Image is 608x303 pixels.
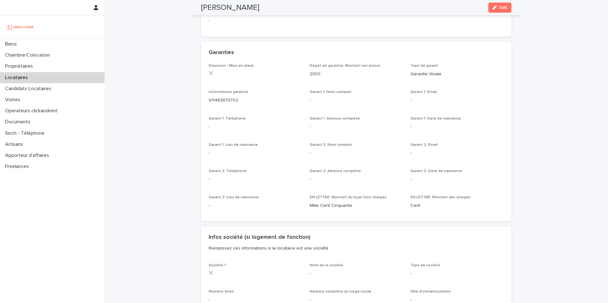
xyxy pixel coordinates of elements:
p: Biens [3,41,22,47]
p: - [410,176,504,182]
span: Nom de la société [310,263,343,267]
span: Garant 2: Téléphone [209,169,247,173]
p: - [209,202,302,209]
p: Visites [3,97,25,103]
p: Mille Cent Cinquante [310,202,403,209]
p: Operateurs clickandrent [3,108,63,114]
span: Garant 1: Téléphone [209,117,246,121]
p: - [310,123,403,130]
p: Sinch - Téléphone [3,130,49,136]
p: - [410,270,504,277]
img: UCB0brd3T0yccxBKYDjQ [5,21,36,33]
p: - [310,176,403,182]
span: Type de société [410,263,440,267]
button: Edit [488,3,511,13]
p: - [410,97,504,104]
p: - [209,17,302,24]
span: Garant 1: Lieu de naissance [209,143,258,147]
p: Cent [410,202,504,209]
p: Apporteur d'affaires [3,152,54,158]
span: Adresse complète du siège social [310,290,371,294]
p: Documents [3,119,35,125]
p: V11483873702 [209,97,302,104]
span: Depozen - Mise en place [209,64,254,68]
p: Artisans [3,141,28,147]
span: Garant 1: Adresse complète [310,117,360,121]
h2: [PERSON_NAME] [201,3,259,12]
h2: Infos société (si logement de fonction) [209,234,310,241]
h2: Garanties [209,49,234,56]
span: Ville d'immatriculation [410,290,451,294]
p: - [410,150,504,156]
p: - [310,270,403,277]
p: Locataires [3,75,33,81]
span: Numéro Siren [209,290,234,294]
p: - [410,123,504,130]
span: EN LETTRE: Montant du loyer hors charges [310,195,387,199]
p: Chambre/Colocation [3,52,55,58]
span: Garant 1: Email [410,90,437,94]
p: - [209,150,302,156]
p: Candidats Locataires [3,86,56,92]
span: Edit [499,5,507,10]
span: Informations garantie [209,90,248,94]
p: Garantie Visale [410,71,504,77]
p: Freelances [3,164,34,170]
span: Dépôt de garantie: Montant (en euros) [310,64,380,68]
span: Garant 2: Adresse complète [310,169,361,173]
span: Garant 2: Lieu de naissance [209,195,259,199]
span: Garant 2: Date de naissance [410,169,462,173]
p: Remplissez ces informations si le locataire est une société [209,245,501,251]
span: Garant 2: Email [410,143,438,147]
span: Société ? [209,263,226,267]
p: - [209,176,302,182]
span: Garant 1: Nom complet [310,90,351,94]
p: Propriétaires [3,63,38,69]
span: Type de garant [410,64,438,68]
p: - [310,97,403,104]
span: Garant 2: Nom complet [310,143,352,147]
p: - [310,150,403,156]
span: Garant 1: Date de naissance [410,117,461,121]
p: - [209,123,302,130]
p: 2300 [310,71,403,77]
span: EN LETTRE: Montant des charges [410,195,471,199]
